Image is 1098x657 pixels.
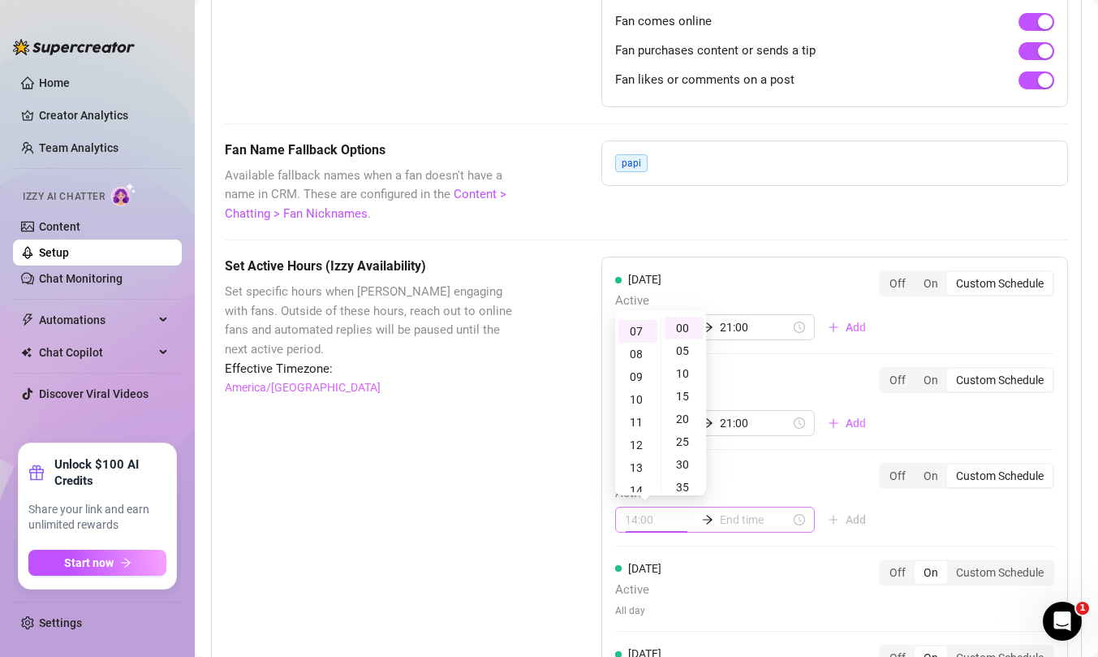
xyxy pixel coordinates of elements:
[615,41,816,61] span: Fan purchases content or sends a tip
[39,220,80,233] a: Content
[702,322,713,333] span: arrow-right
[39,616,82,629] a: Settings
[915,272,947,295] div: On
[846,321,866,334] span: Add
[947,369,1053,391] div: Custom Schedule
[828,322,839,333] span: plus
[39,141,118,154] a: Team Analytics
[615,154,648,172] span: papi
[225,283,520,359] span: Set specific hours when [PERSON_NAME] engaging with fans. Outside of these hours, reach out to on...
[947,272,1053,295] div: Custom Schedule
[815,410,879,436] button: Add
[618,365,657,388] div: 09
[879,463,1054,489] div: segmented control
[618,411,657,434] div: 11
[615,484,879,504] span: Active
[39,387,149,400] a: Discover Viral Videos
[625,511,695,529] input: Start time
[28,502,166,534] span: Share your link and earn unlimited rewards
[618,388,657,411] div: 10
[615,71,794,90] span: Fan likes or comments on a post
[13,39,135,55] img: logo-BBDzfeDw.svg
[21,347,32,358] img: Chat Copilot
[225,257,520,276] h5: Set Active Hours (Izzy Availability)
[1043,602,1082,641] iframe: Intercom live chat
[720,414,790,432] input: End time
[39,272,123,285] a: Chat Monitoring
[615,12,712,32] span: Fan comes online
[881,272,915,295] div: Off
[815,314,879,340] button: Add
[665,430,704,453] div: 25
[39,102,169,128] a: Creator Analytics
[1076,602,1089,615] span: 1
[39,246,69,259] a: Setup
[23,189,105,205] span: Izzy AI Chatter
[225,187,506,221] a: Content > Chatting > Fan Nicknames
[618,479,657,502] div: 14
[915,561,947,584] div: On
[615,292,879,311] span: Active
[665,385,704,408] div: 15
[28,550,166,576] button: Start nowarrow-right
[879,560,1054,586] div: segmented control
[879,367,1054,393] div: segmented control
[225,378,381,396] a: America/[GEOGRAPHIC_DATA]
[815,507,879,533] button: Add
[120,557,131,568] span: arrow-right
[39,339,154,365] span: Chat Copilot
[628,562,661,575] span: [DATE]
[665,362,704,385] div: 10
[39,76,70,89] a: Home
[881,465,915,487] div: Off
[665,339,704,362] div: 05
[720,318,790,336] input: End time
[947,561,1053,584] div: Custom Schedule
[881,369,915,391] div: Off
[881,561,915,584] div: Off
[615,581,661,600] span: Active
[54,456,166,489] strong: Unlock $100 AI Credits
[702,514,713,525] span: arrow-right
[225,140,520,160] h5: Fan Name Fallback Options
[628,273,661,286] span: [DATE]
[846,417,866,430] span: Add
[618,320,657,343] div: 07
[618,456,657,479] div: 13
[618,434,657,456] div: 12
[28,465,45,481] span: gift
[111,183,136,206] img: AI Chatter
[39,307,154,333] span: Automations
[665,408,704,430] div: 20
[947,465,1053,487] div: Custom Schedule
[665,476,704,499] div: 35
[64,556,114,569] span: Start now
[21,313,34,326] span: thunderbolt
[915,465,947,487] div: On
[665,317,704,339] div: 00
[915,369,947,391] div: On
[618,343,657,365] div: 08
[615,603,661,619] span: All day
[615,388,879,408] span: Active
[665,453,704,476] div: 30
[720,511,790,529] input: End time
[879,270,1054,296] div: segmented control
[702,417,713,429] span: arrow-right
[225,360,520,379] span: Effective Timezone:
[828,417,839,429] span: plus
[225,166,520,224] span: Available fallback names when a fan doesn't have a name in CRM. These are configured in the .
